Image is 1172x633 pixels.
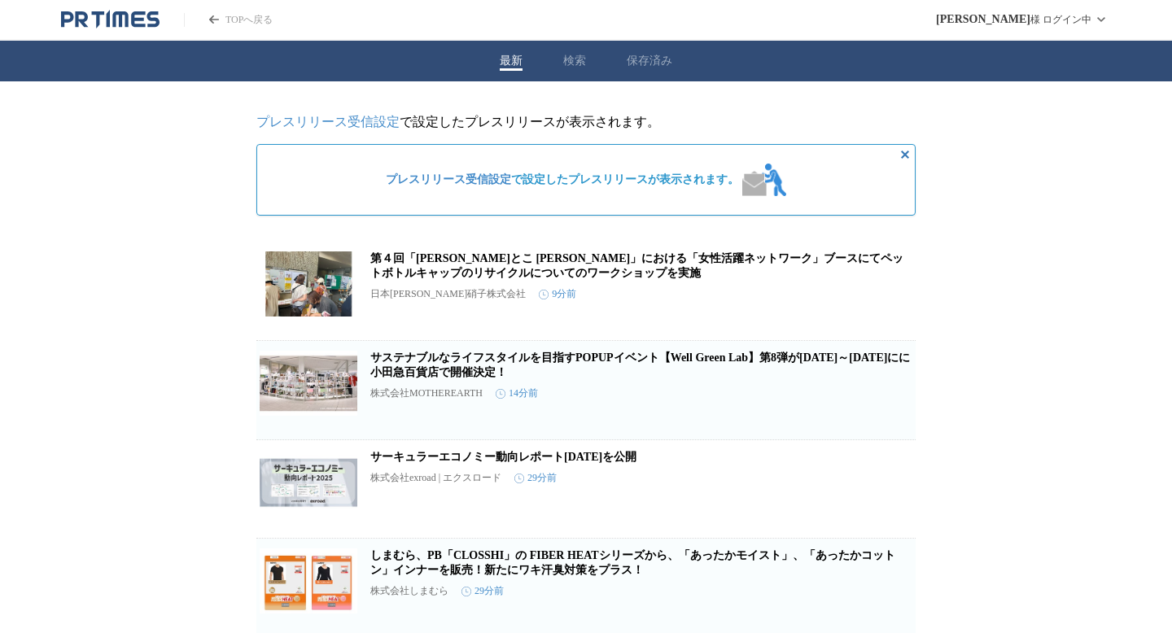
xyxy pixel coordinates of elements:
[256,114,916,131] p: で設定したプレスリリースが表示されます。
[627,54,672,68] button: 保存済み
[61,10,160,29] a: PR TIMESのトップページはこちら
[260,548,357,613] img: しまむら、PB「CLOSSHI」の FIBER HEATシリーズから、「あったかモイスト」、「あったかコットン」インナーを販売！新たにワキ汗臭対策をプラス！
[184,13,273,27] a: PR TIMESのトップページはこちら
[256,115,400,129] a: プレスリリース受信設定
[496,386,538,400] time: 14分前
[370,287,526,301] p: 日本[PERSON_NAME]硝子株式会社
[386,173,511,186] a: プレスリリース受信設定
[370,451,636,463] a: サーキュラーエコノミー動向レポート[DATE]を公開
[260,351,357,416] img: サステナブルなライフスタイルを目指すPOPUPイベント【Well Green Lab】第8弾が10月15日(水)～10月28日(火)にに小田急百貨店で開催決定！
[370,252,903,279] a: 第４回「[PERSON_NAME]とこ [PERSON_NAME]」における「女性活躍ネットワーク」ブースにてペットボトルキャップのリサイクルについてのワークショップを実施
[514,471,557,485] time: 29分前
[370,584,448,598] p: 株式会社しまむら
[260,251,357,316] img: 第４回「きよとこ 清原マルシェ」における「女性活躍ネットワーク」ブースにてペットボトルキャップのリサイクルについてのワークショップを実施
[370,471,501,485] p: 株式会社exroad | エクスロード
[539,287,576,301] time: 9分前
[386,172,739,187] span: で設定したプレスリリースが表示されます。
[563,54,586,68] button: 検索
[895,145,915,164] button: 非表示にする
[936,13,1030,26] span: [PERSON_NAME]
[260,450,357,515] img: サーキュラーエコノミー動向レポート2025を公開
[461,584,504,598] time: 29分前
[370,386,483,400] p: 株式会社MOTHEREARTH
[370,351,910,378] a: サステナブルなライフスタイルを目指すPOPUPイベント【Well Green Lab】第8弾が[DATE]～[DATE]にに小田急百貨店で開催決定！
[370,549,895,576] a: しまむら、PB「CLOSSHI」の FIBER HEATシリーズから、「あったかモイスト」、「あったかコットン」インナーを販売！新たにワキ汗臭対策をプラス！
[500,54,523,68] button: 最新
